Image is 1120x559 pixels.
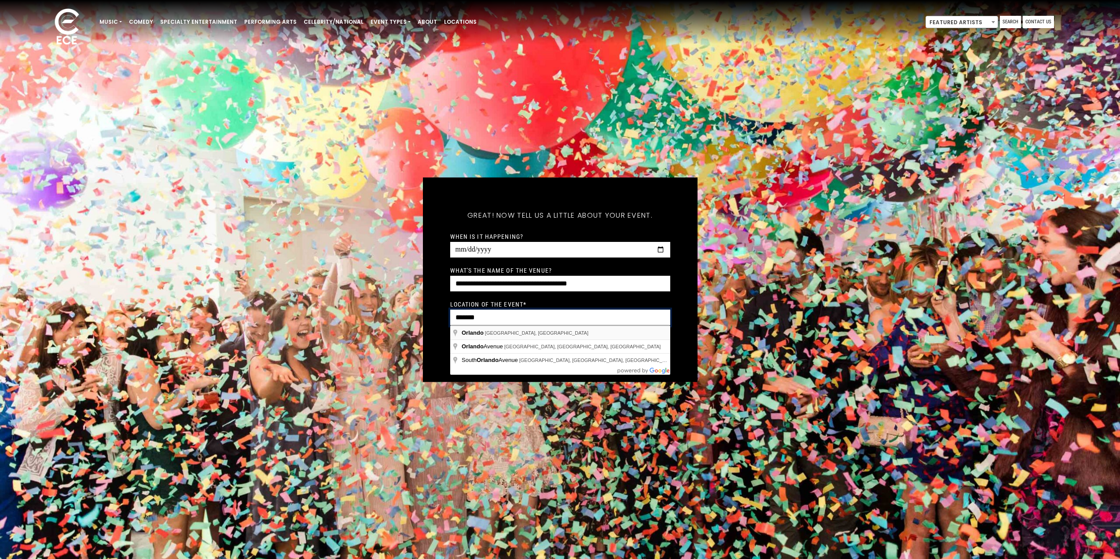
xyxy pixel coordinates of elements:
[477,357,499,363] span: Orlando
[925,16,998,28] span: Featured Artists
[45,6,89,49] img: ece_new_logo_whitev2-1.png
[462,343,484,350] span: Orlando
[519,358,676,363] span: [GEOGRAPHIC_DATA], [GEOGRAPHIC_DATA], [GEOGRAPHIC_DATA]
[485,330,588,336] span: [GEOGRAPHIC_DATA], [GEOGRAPHIC_DATA]
[414,15,441,29] a: About
[441,15,480,29] a: Locations
[1000,16,1021,28] a: Search
[157,15,241,29] a: Specialty Entertainment
[462,329,484,336] span: Orlando
[462,357,519,363] span: South Avenue
[926,16,998,29] span: Featured Artists
[462,343,504,350] span: Avenue
[367,15,414,29] a: Event Types
[504,344,661,349] span: [GEOGRAPHIC_DATA], [GEOGRAPHIC_DATA], [GEOGRAPHIC_DATA]
[450,232,524,240] label: When is it happening?
[1023,16,1054,28] a: Contact Us
[450,300,527,308] label: Location of the event
[300,15,367,29] a: Celebrity/National
[125,15,157,29] a: Comedy
[96,15,125,29] a: Music
[241,15,300,29] a: Performing Arts
[450,199,670,231] h5: Great! Now tell us a little about your event.
[450,266,552,274] label: What's the name of the venue?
